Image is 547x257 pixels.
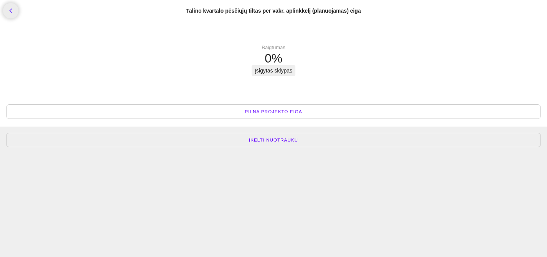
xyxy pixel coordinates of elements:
[249,136,298,144] span: Įkelti nuotraukų
[265,54,282,62] div: 0%
[186,7,361,15] div: Talino kvartalo pėsčiųjų tiltas per vakr. aplinkkelį (planuojamas) eiga
[245,108,302,115] span: Pilna projekto eiga
[252,65,295,76] div: Įsigytas sklypas
[262,44,285,51] div: Baigtumas
[3,3,18,18] a: chevron_left
[6,6,15,15] i: chevron_left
